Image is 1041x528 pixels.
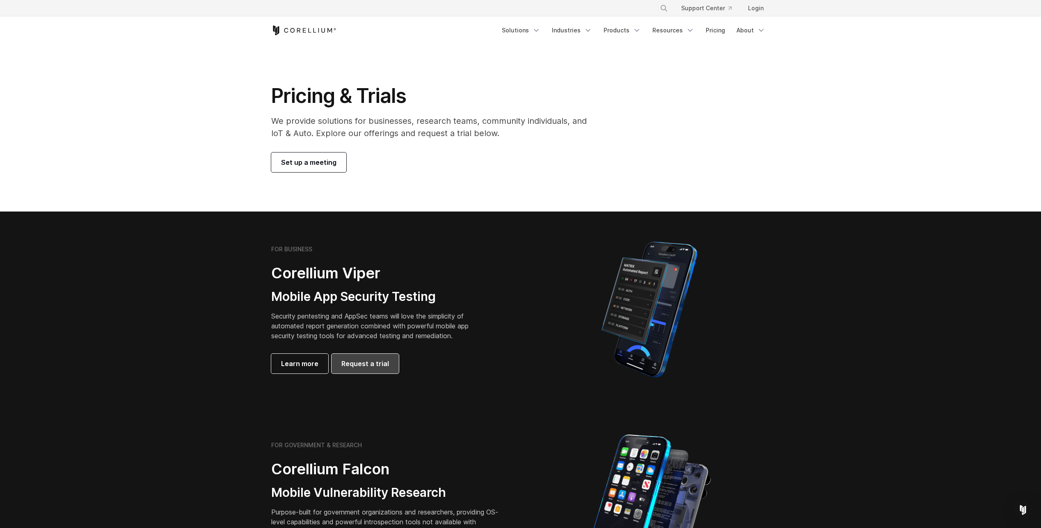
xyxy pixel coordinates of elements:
[271,485,501,501] h3: Mobile Vulnerability Research
[271,311,481,341] p: Security pentesting and AppSec teams will love the simplicity of automated report generation comb...
[732,23,770,38] a: About
[599,23,646,38] a: Products
[271,289,481,305] h3: Mobile App Security Testing
[271,264,481,282] h2: Corellium Viper
[657,1,671,16] button: Search
[547,23,597,38] a: Industries
[281,157,336,167] span: Set up a meeting
[497,23,545,38] a: Solutions
[271,460,501,478] h2: Corellium Falcon
[650,1,770,16] div: Navigation Menu
[271,84,598,108] h1: Pricing & Trials
[675,1,738,16] a: Support Center
[588,238,711,381] img: Corellium MATRIX automated report on iPhone showing app vulnerability test results across securit...
[271,152,346,172] a: Set up a meeting
[341,359,389,369] span: Request a trial
[271,354,328,373] a: Learn more
[271,115,598,139] p: We provide solutions for businesses, research teams, community individuals, and IoT & Auto. Explo...
[271,246,312,253] h6: FOR BUSINESS
[497,23,770,38] div: Navigation Menu
[741,1,770,16] a: Login
[281,359,318,369] span: Learn more
[332,354,399,373] a: Request a trial
[271,442,362,449] h6: FOR GOVERNMENT & RESEARCH
[647,23,699,38] a: Resources
[271,25,336,35] a: Corellium Home
[701,23,730,38] a: Pricing
[1013,500,1033,520] div: Open Intercom Messenger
